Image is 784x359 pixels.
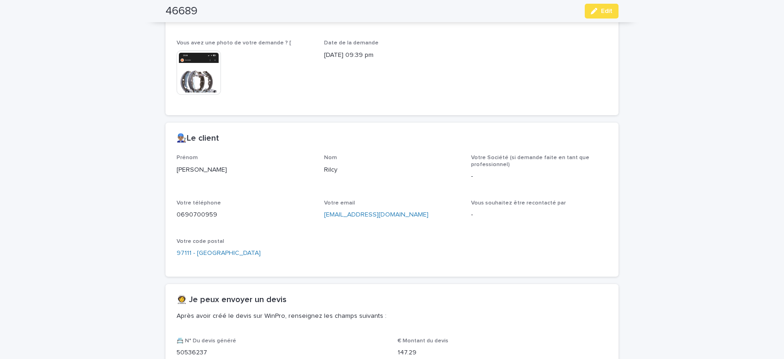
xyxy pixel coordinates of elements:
[177,312,604,320] p: Après avoir créé le devis sur WinPro, renseignez les champs suivants :
[471,172,607,181] p: -
[585,4,619,19] button: Edit
[177,295,287,305] h2: 👩‍🚀 Je peux envoyer un devis
[177,200,221,206] span: Votre téléphone
[324,211,429,218] a: [EMAIL_ADDRESS][DOMAIN_NAME]
[177,165,313,175] p: [PERSON_NAME]
[165,5,197,18] h2: 46689
[324,155,337,161] span: Nom
[177,134,219,144] h2: 👨🏽‍🔧Le client
[177,210,313,220] p: 0690700959
[177,348,386,358] p: 50536237
[324,50,460,60] p: [DATE] 09:39 pm
[398,348,607,358] p: 147.29
[471,200,566,206] span: Vous souhaitez être recontacté par
[471,210,607,220] p: -
[177,338,236,344] span: 📇 N° Du devis généré
[177,239,224,244] span: Votre code postal
[177,248,261,258] a: 97111 - [GEOGRAPHIC_DATA]
[324,40,379,46] span: Date de la demande
[177,155,198,161] span: Prénom
[471,155,589,167] span: Votre Société (si demande faite en tant que professionnel)
[324,165,460,175] p: Rilcy
[398,338,448,344] span: € Montant du devis
[601,8,612,14] span: Edit
[177,40,291,46] span: Vous avez une photo de votre demande ? [
[324,200,355,206] span: Votre email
